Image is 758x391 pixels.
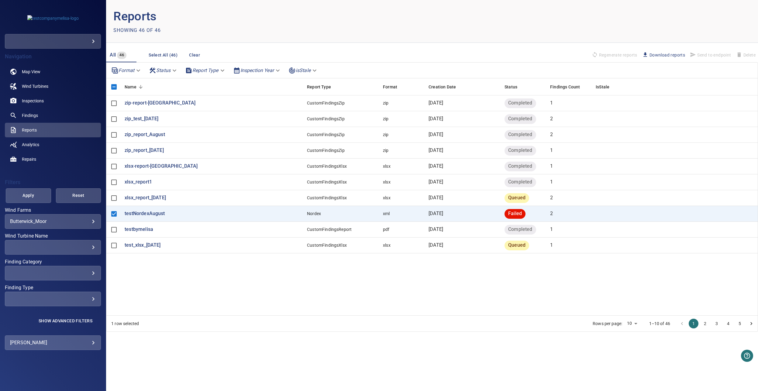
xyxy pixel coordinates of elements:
h4: Navigation [5,53,101,60]
p: [DATE] [429,100,443,107]
div: xlsx [383,195,391,201]
p: [DATE] [429,163,443,170]
button: Reset [56,188,101,203]
span: All [110,52,116,58]
p: [DATE] [429,179,443,186]
div: zip [383,147,388,153]
div: Creation Date [429,78,456,95]
div: CustomFindingsZip [307,100,345,106]
div: Findings in the reports are outdated due to being updated or removed. IsStale reports do not repr... [596,78,609,95]
a: xlsx_report1 [125,179,152,186]
a: inspections noActive [5,94,101,108]
button: Select All (46) [146,50,180,61]
button: Show Advanced Filters [35,316,96,326]
a: zip_report_[DATE] [125,147,164,154]
div: xlsx [383,163,391,169]
a: repairs noActive [5,152,101,166]
button: Go to next page [746,319,756,328]
nav: pagination navigation [676,319,757,328]
div: Findings Count [547,78,593,95]
span: Findings [22,112,38,118]
button: Apply [6,188,51,203]
p: Reports [113,7,432,26]
a: windturbines noActive [5,79,101,94]
label: Finding Type [5,285,101,290]
p: 2 [550,194,553,201]
div: Format [109,65,144,76]
p: xlsx_report_[DATE] [125,194,166,201]
div: Findings Count [550,78,580,95]
p: [DATE] [429,226,443,233]
button: Go to page 4 [723,319,733,328]
span: Completed [505,179,536,186]
span: Apply [13,192,43,199]
em: Status [156,67,171,73]
button: Go to page 3 [712,319,722,328]
span: Failed [505,210,525,217]
div: IsStale [593,78,638,95]
button: Go to page 2 [700,319,710,328]
h4: Filters [5,179,101,185]
p: 1 [550,163,553,170]
p: testbymelisa [125,226,153,233]
a: zip-report-[GEOGRAPHIC_DATA] [125,100,195,107]
div: Status [501,78,547,95]
p: 1 [550,100,553,107]
p: 2 [550,131,553,138]
p: testNordexAugust [125,210,165,217]
label: Finding Category [5,259,101,264]
p: [DATE] [429,115,443,122]
p: Rows per page: [593,321,622,327]
span: Wind Turbines [22,83,48,89]
a: reports active [5,123,101,137]
div: Butterwick_Moor [10,218,96,224]
p: Showing 46 of 46 [113,27,161,34]
button: Download reports [640,50,687,60]
span: Reports [22,127,37,133]
div: Format [383,78,397,95]
div: Finding Type [5,292,101,306]
div: Format [380,78,426,95]
div: xml [383,211,390,217]
p: 2 [550,115,553,122]
div: [PERSON_NAME] [10,338,96,348]
div: CustomFindingsXlsx [307,163,347,169]
button: Go to page 5 [735,319,745,328]
div: Status [146,65,180,76]
div: isStale [286,65,320,76]
span: Map View [22,69,40,75]
div: Creation Date [426,78,501,95]
button: Clear [185,50,204,61]
em: isStale [296,67,311,73]
div: Wind Turbine Name [5,240,101,255]
em: Report Type [192,67,219,73]
div: xlsx [383,179,391,185]
div: zip [383,132,388,138]
span: Repairs [22,156,36,162]
div: CustomFindingsXlsx [307,195,347,201]
div: zip [383,116,388,122]
p: [DATE] [429,210,443,217]
a: test_xlsx_[DATE] [125,242,160,249]
button: page 1 [689,319,698,328]
div: Report Type [307,78,331,95]
span: Queued [505,194,529,201]
span: Inspections [22,98,44,104]
button: Sort [136,83,145,91]
div: Nordex [307,211,321,217]
span: Completed [505,100,536,107]
a: zip_test_[DATE] [125,115,158,122]
div: Wind Farms [5,214,101,229]
p: [DATE] [429,194,443,201]
div: 1 row selected [111,321,139,327]
span: Show Advanced Filters [39,318,92,323]
img: testcompanymelisa-logo [27,15,79,21]
a: xlsx-report-[GEOGRAPHIC_DATA] [125,163,198,170]
div: CustomFindingsReport [307,226,352,232]
div: Inspection Year [231,65,284,76]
